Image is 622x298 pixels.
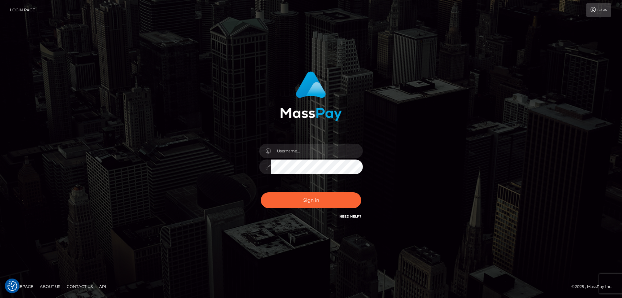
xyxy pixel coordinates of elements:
[261,192,361,208] button: Sign in
[7,281,17,291] img: Revisit consent button
[97,281,109,292] a: API
[10,3,35,17] a: Login Page
[340,214,361,219] a: Need Help?
[271,144,363,158] input: Username...
[571,283,617,290] div: © 2025 , MassPay Inc.
[37,281,63,292] a: About Us
[7,281,17,291] button: Consent Preferences
[64,281,95,292] a: Contact Us
[280,71,342,121] img: MassPay Login
[7,281,36,292] a: Homepage
[586,3,611,17] a: Login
